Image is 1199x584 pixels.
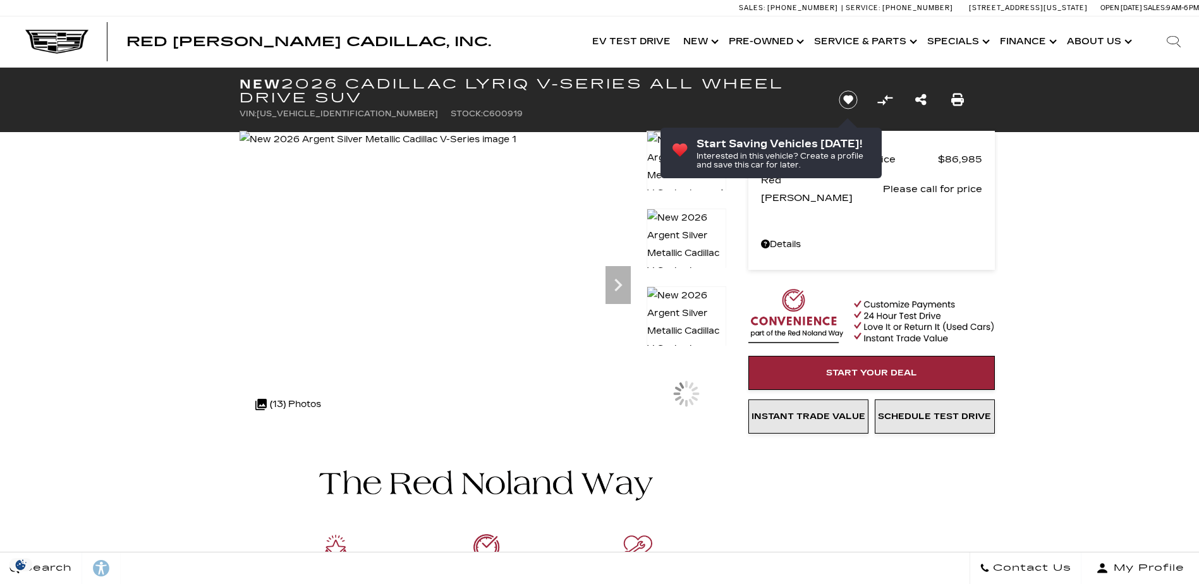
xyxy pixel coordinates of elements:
[970,552,1081,584] a: Contact Us
[722,16,808,67] a: Pre-Owned
[1081,552,1199,584] button: Open user profile menu
[483,109,523,118] span: C600919
[915,91,927,109] a: Share this New 2026 Cadillac LYRIQ V-Series All Wheel Drive SUV
[846,4,880,12] span: Service:
[240,109,257,118] span: VIN:
[20,559,72,577] span: Search
[1061,16,1136,67] a: About Us
[752,411,865,422] span: Instant Trade Value
[938,150,982,168] span: $86,985
[451,109,483,118] span: Stock:
[6,558,35,571] img: Opt-Out Icon
[826,368,917,378] span: Start Your Deal
[761,171,982,207] a: Red [PERSON_NAME] Please call for price
[748,399,868,434] a: Instant Trade Value
[739,4,765,12] span: Sales:
[677,16,722,67] a: New
[875,90,894,109] button: Compare Vehicle
[878,411,991,422] span: Schedule Test Drive
[647,131,726,203] img: New 2026 Argent Silver Metallic Cadillac V-Series image 1
[240,77,818,105] h1: 2026 Cadillac LYRIQ V-Series All Wheel Drive SUV
[739,4,841,11] a: Sales: [PHONE_NUMBER]
[875,399,995,434] a: Schedule Test Drive
[586,16,677,67] a: EV Test Drive
[761,150,938,168] span: MSRP - Total Vehicle Price
[951,91,964,109] a: Print this New 2026 Cadillac LYRIQ V-Series All Wheel Drive SUV
[1109,559,1184,577] span: My Profile
[921,16,994,67] a: Specials
[606,266,631,304] div: Next
[834,90,862,110] button: Save vehicle
[647,286,726,376] img: New 2026 Argent Silver Metallic Cadillac V-Series image 3
[761,150,982,168] a: MSRP - Total Vehicle Price $86,985
[126,34,491,49] span: Red [PERSON_NAME] Cadillac, Inc.
[969,4,1088,12] a: [STREET_ADDRESS][US_STATE]
[841,4,956,11] a: Service: [PHONE_NUMBER]
[994,16,1061,67] a: Finance
[990,559,1071,577] span: Contact Us
[748,356,995,390] a: Start Your Deal
[25,30,88,54] img: Cadillac Dark Logo with Cadillac White Text
[647,209,726,298] img: New 2026 Argent Silver Metallic Cadillac V-Series image 2
[1143,4,1166,12] span: Sales:
[240,76,281,92] strong: New
[249,389,327,420] div: (13) Photos
[257,109,438,118] span: [US_VEHICLE_IDENTIFICATION_NUMBER]
[808,16,921,67] a: Service & Parts
[6,558,35,571] section: Click to Open Cookie Consent Modal
[767,4,838,12] span: [PHONE_NUMBER]
[883,180,982,198] span: Please call for price
[761,236,982,253] a: Details
[882,4,953,12] span: [PHONE_NUMBER]
[761,171,883,207] span: Red [PERSON_NAME]
[1166,4,1199,12] span: 9 AM-6 PM
[1100,4,1142,12] span: Open [DATE]
[240,131,516,149] img: New 2026 Argent Silver Metallic Cadillac V-Series image 1
[126,35,491,48] a: Red [PERSON_NAME] Cadillac, Inc.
